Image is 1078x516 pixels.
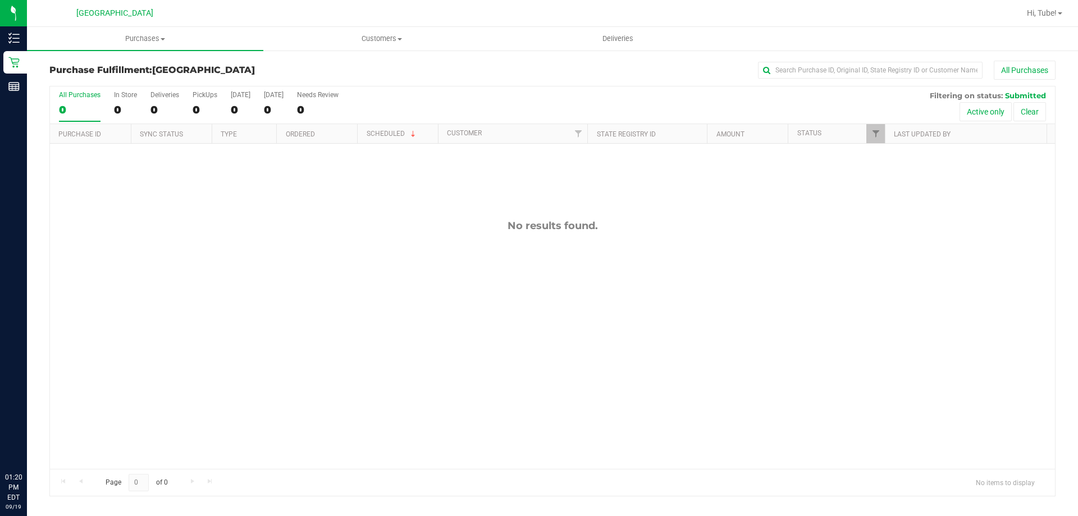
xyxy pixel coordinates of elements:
button: Active only [960,102,1012,121]
p: 09/19 [5,503,22,511]
div: Needs Review [297,91,339,99]
span: [GEOGRAPHIC_DATA] [152,65,255,75]
span: Customers [264,34,499,44]
span: [GEOGRAPHIC_DATA] [76,8,153,18]
button: All Purchases [994,61,1056,80]
div: All Purchases [59,91,101,99]
button: Clear [1013,102,1046,121]
span: Purchases [27,34,263,44]
a: Last Updated By [894,130,951,138]
inline-svg: Retail [8,57,20,68]
div: [DATE] [264,91,284,99]
h3: Purchase Fulfillment: [49,65,385,75]
a: Customer [447,129,482,137]
span: Submitted [1005,91,1046,100]
a: Filter [569,124,587,143]
a: Purchases [27,27,263,51]
div: 0 [193,103,217,116]
div: 0 [264,103,284,116]
div: 0 [150,103,179,116]
div: 0 [59,103,101,116]
div: [DATE] [231,91,250,99]
span: Filtering on status: [930,91,1003,100]
span: Deliveries [587,34,648,44]
inline-svg: Reports [8,81,20,92]
a: Scheduled [367,130,418,138]
a: Deliveries [500,27,736,51]
div: In Store [114,91,137,99]
a: Status [797,129,821,137]
div: No results found. [50,220,1055,232]
p: 01:20 PM EDT [5,472,22,503]
div: PickUps [193,91,217,99]
a: Amount [716,130,744,138]
span: Hi, Tube! [1027,8,1057,17]
iframe: Resource center [11,426,45,460]
div: 0 [297,103,339,116]
a: State Registry ID [597,130,656,138]
a: Purchase ID [58,130,101,138]
span: Page of 0 [96,474,177,491]
a: Customers [263,27,500,51]
div: 0 [231,103,250,116]
a: Type [221,130,237,138]
a: Ordered [286,130,315,138]
div: Deliveries [150,91,179,99]
inline-svg: Inventory [8,33,20,44]
span: No items to display [967,474,1044,491]
a: Sync Status [140,130,183,138]
input: Search Purchase ID, Original ID, State Registry ID or Customer Name... [758,62,983,79]
a: Filter [866,124,885,143]
div: 0 [114,103,137,116]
